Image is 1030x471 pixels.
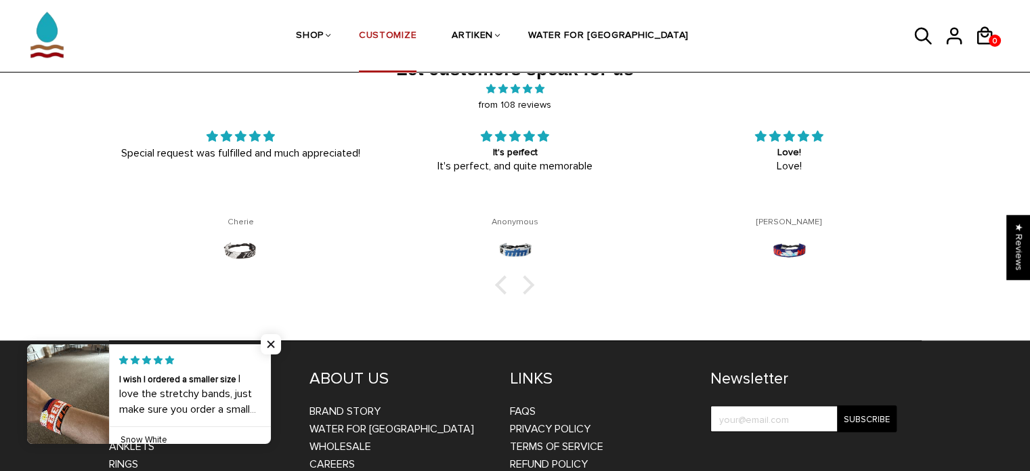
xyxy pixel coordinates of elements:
[309,404,381,417] a: BRAND STORY
[1007,215,1030,279] div: Click to open Judge.me floating reviews tab
[109,439,154,453] a: Anklets
[120,129,362,146] div: 5 stars
[394,218,636,228] div: Anonymous
[710,405,897,432] input: your@email.com
[668,218,910,228] div: [PERSON_NAME]
[510,457,588,470] a: Refund Policy
[359,1,416,73] a: CUSTOMIZE
[296,1,324,73] a: SHOP
[221,231,259,269] img: Not Today
[528,1,689,73] a: WATER FOR [GEOGRAPHIC_DATA]
[510,368,690,388] h4: LINKS
[771,231,809,269] img: Sydney 2025
[120,218,362,228] div: Cherie
[510,439,603,453] a: Terms of Service
[710,368,897,388] h4: Newsletter
[103,81,927,98] span: 4.91 stars
[989,35,1001,47] a: 0
[120,146,362,161] p: Special request was fulfilled and much appreciated!
[668,129,910,146] div: 5 stars
[989,33,1001,49] span: 0
[394,159,636,173] p: It's perfect, and quite memorable
[394,129,636,146] div: 5 stars
[309,368,490,388] h4: ABOUT US
[394,146,636,159] div: It's perfect
[109,457,138,470] a: Rings
[510,422,591,435] a: Privacy Policy
[261,334,281,354] span: Close popup widget
[309,439,371,453] a: WHOLESALE
[668,146,910,159] div: Love!
[510,404,536,417] a: FAQs
[309,457,355,470] a: CAREERS
[103,98,927,113] span: from 108 reviews
[309,422,474,435] a: WATER FOR [GEOGRAPHIC_DATA]
[452,1,493,73] a: ARTIKEN
[837,405,897,432] input: Subscribe
[496,231,534,269] img: Berlin 2025
[668,159,910,173] p: Love!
